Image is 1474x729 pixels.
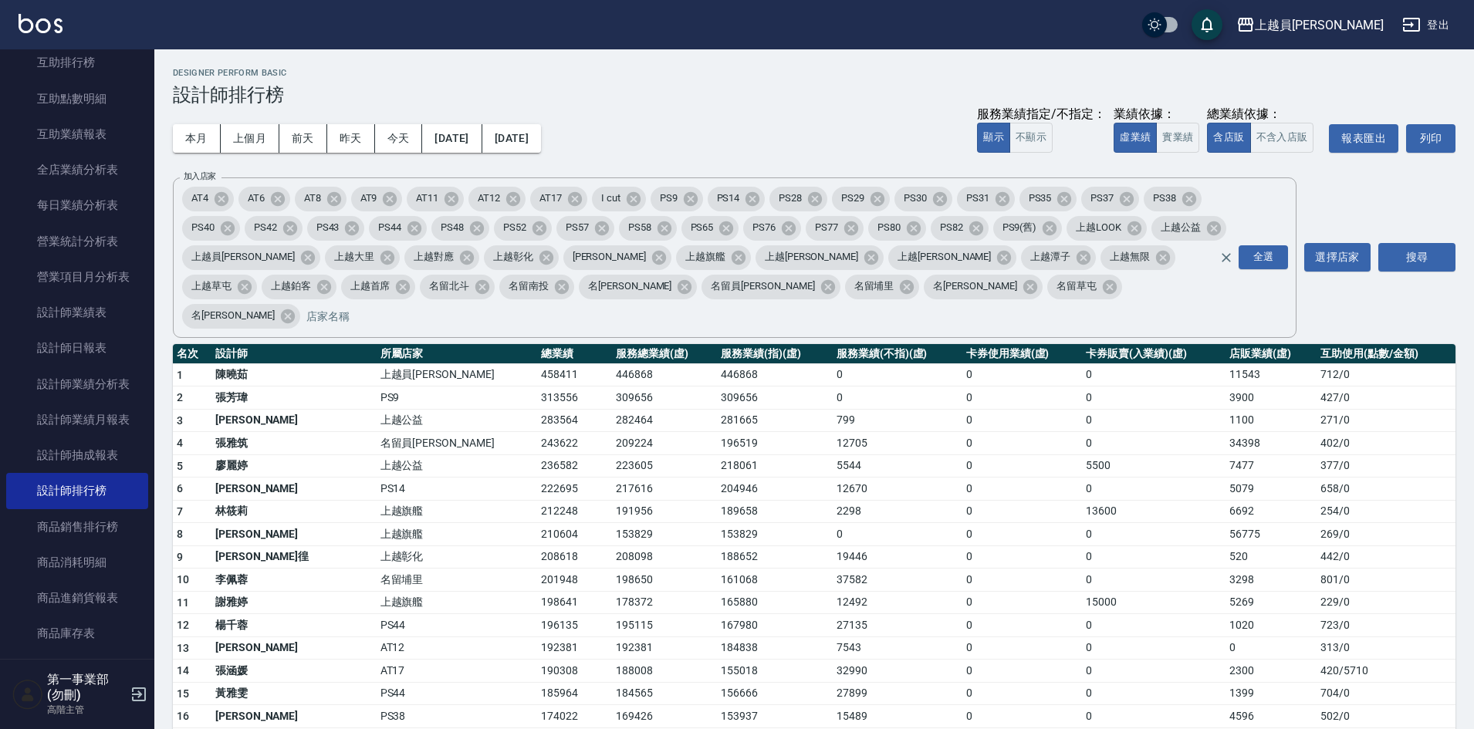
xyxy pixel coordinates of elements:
td: PS14 [377,478,537,501]
a: 設計師業績表 [6,295,148,330]
span: PS14 [708,191,749,206]
td: 5269 [1226,591,1317,614]
div: PS38 [1144,187,1202,211]
th: 店販業績(虛) [1226,344,1317,364]
span: 上越大里 [325,249,384,265]
div: 上越彰化 [484,245,559,270]
span: 上越草屯 [182,278,241,294]
td: 楊千蓉 [211,614,377,637]
span: PS48 [431,220,473,235]
td: 212248 [537,500,612,523]
td: 198641 [537,591,612,614]
a: 互助業績報表 [6,116,148,152]
td: [PERSON_NAME] [211,409,377,432]
th: 所屬店家 [377,344,537,364]
div: AT8 [295,187,347,211]
td: 0 [1082,545,1226,569]
div: 名留南投 [499,275,574,299]
td: 196519 [717,432,833,455]
td: 201948 [537,569,612,592]
button: 今天 [375,124,423,153]
span: PS76 [743,220,785,235]
td: 林筱莉 [211,500,377,523]
span: 上越潭子 [1021,249,1080,265]
div: PS58 [619,216,677,241]
span: 6 [177,482,183,494]
span: PS37 [1081,191,1123,206]
td: 712 / 0 [1317,363,1455,386]
td: 0 [962,454,1082,478]
p: 高階主管 [47,703,126,717]
td: 陳曉茹 [211,363,377,386]
td: 283564 [537,409,612,432]
span: PS65 [681,220,723,235]
a: 商品庫存表 [6,616,148,651]
td: 0 [962,386,1082,410]
div: PS30 [894,187,952,211]
div: 上越草屯 [182,275,257,299]
span: 5 [177,460,183,472]
td: 13600 [1082,500,1226,523]
td: 0 [962,478,1082,501]
div: PS80 [868,216,926,241]
td: 269 / 0 [1317,523,1455,546]
td: 12492 [833,591,962,614]
span: AT12 [468,191,509,206]
td: 236582 [537,454,612,478]
td: 0 [962,363,1082,386]
button: 前天 [279,124,327,153]
span: PS80 [868,220,910,235]
span: AT6 [238,191,274,206]
td: 243622 [537,432,612,455]
td: [PERSON_NAME] [211,478,377,501]
td: 名留員[PERSON_NAME] [377,432,537,455]
span: 上越LOOK [1067,220,1131,235]
td: 271 / 0 [1317,409,1455,432]
button: 含店販 [1207,123,1250,153]
td: 0 [962,591,1082,614]
span: 4 [177,437,183,449]
span: PS9(舊) [993,220,1046,235]
span: 13 [177,642,190,654]
div: 名留埔里 [845,275,920,299]
span: 11 [177,596,190,609]
div: 上越公益 [1151,216,1226,241]
a: 設計師日報表 [6,330,148,366]
td: 0 [1082,569,1226,592]
div: AT6 [238,187,290,211]
h3: 設計師排行榜 [173,84,1455,106]
td: 37582 [833,569,962,592]
span: 名[PERSON_NAME] [924,278,1026,294]
span: 1 [177,369,183,381]
div: 服務業績指定/不指定： [977,106,1106,123]
span: PS28 [769,191,811,206]
td: 229 / 0 [1317,591,1455,614]
td: 上越公益 [377,409,537,432]
td: 442 / 0 [1317,545,1455,569]
th: 名次 [173,344,211,364]
td: 402 / 0 [1317,432,1455,455]
span: PS38 [1144,191,1185,206]
td: 3298 [1226,569,1317,592]
button: 不顯示 [1009,123,1053,153]
span: I cut [592,191,630,206]
div: PS31 [957,187,1015,211]
td: 218061 [717,454,833,478]
td: 161068 [717,569,833,592]
td: 張芳瑋 [211,386,377,410]
td: 2298 [833,500,962,523]
td: 446868 [717,363,833,386]
span: 上越對應 [404,249,463,265]
button: save [1192,9,1222,40]
td: 222695 [537,478,612,501]
td: 0 [833,386,962,410]
td: 0 [1082,386,1226,410]
div: 名留北斗 [420,275,495,299]
div: 上越員[PERSON_NAME] [182,245,320,270]
td: 188652 [717,545,833,569]
button: 昨天 [327,124,375,153]
div: 上越大里 [325,245,400,270]
td: 0 [1082,363,1226,386]
span: PS30 [894,191,936,206]
div: AT4 [182,187,234,211]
